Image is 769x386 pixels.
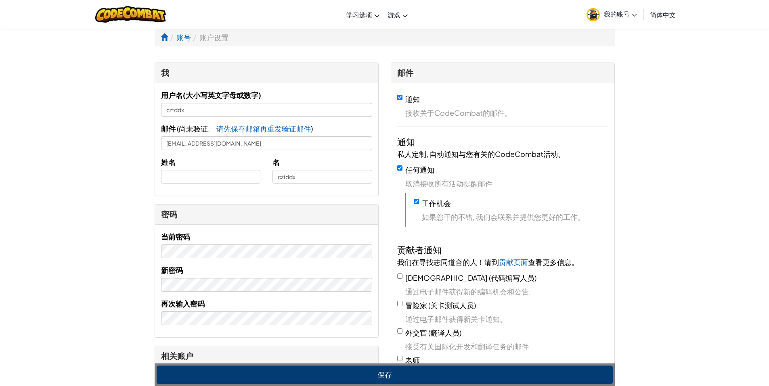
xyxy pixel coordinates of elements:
img: CodeCombat logo [95,6,166,23]
span: 老师 [405,355,420,365]
span: 游戏 [388,10,400,19]
span: 外交官 [405,328,427,337]
label: 任何通知 [405,165,434,174]
span: 通过电子邮件获得新关卡通知。 [405,313,608,325]
span: 如果您干的不错, 我们会联系并提供您更好的工作。 [422,211,608,223]
span: (翻译人员) [428,328,461,337]
span: 我的账号 [604,10,637,18]
li: 账户设置 [191,31,228,43]
span: 接收关于CodeCombat的邮件。 [405,107,608,119]
label: 姓名 [161,156,176,168]
span: 请先保存邮箱再重发验证邮件 [216,124,311,133]
span: (关卡测试人员) [428,300,476,310]
a: 游戏 [383,4,412,25]
span: ( [176,124,179,133]
label: 当前密码 [161,231,190,242]
span: (代码编写人员) [489,273,536,282]
a: 我的账号 [583,2,641,27]
span: 我们在寻找志同道合的人！请到 [397,257,499,267]
h4: 通知 [397,135,608,148]
span: 取消接收所有活动提醒邮件 [405,177,608,189]
label: 通知 [405,94,420,104]
span: 接受有关国际化开发和翻译任务的邮件 [405,340,608,352]
img: avatar [587,8,600,21]
a: 账号 [176,33,191,42]
a: 简体中文 [646,4,680,25]
label: 再次输入密码 [161,298,205,309]
div: 我 [161,67,372,79]
div: 邮件 [397,67,608,79]
label: 工作机会 [422,198,451,208]
label: 名 [272,156,280,168]
span: [DEMOGRAPHIC_DATA] [405,273,488,282]
span: 邮件 [161,124,176,133]
button: 保存 [157,365,613,384]
span: 学习选项 [346,10,372,19]
h4: 贡献者通知 [397,243,608,256]
span: 尚未验证。 [179,124,216,133]
span: ) [311,124,313,133]
span: 查看更多信息。 [528,257,579,267]
span: 私人定制, 自动通知与您有关的CodeCombat活动。 [397,149,565,159]
span: 简体中文 [650,10,676,19]
a: 贡献页面 [499,257,528,267]
label: 用户名(大小写英文字母或数字) [161,89,261,101]
div: 相关账户 [161,350,372,362]
label: 新密码 [161,264,183,276]
div: 密码 [161,209,372,220]
a: 学习选项 [342,4,383,25]
span: 冒险家 [405,300,427,310]
span: 通过电子邮件获得新的编码机会和公告。 [405,286,608,297]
